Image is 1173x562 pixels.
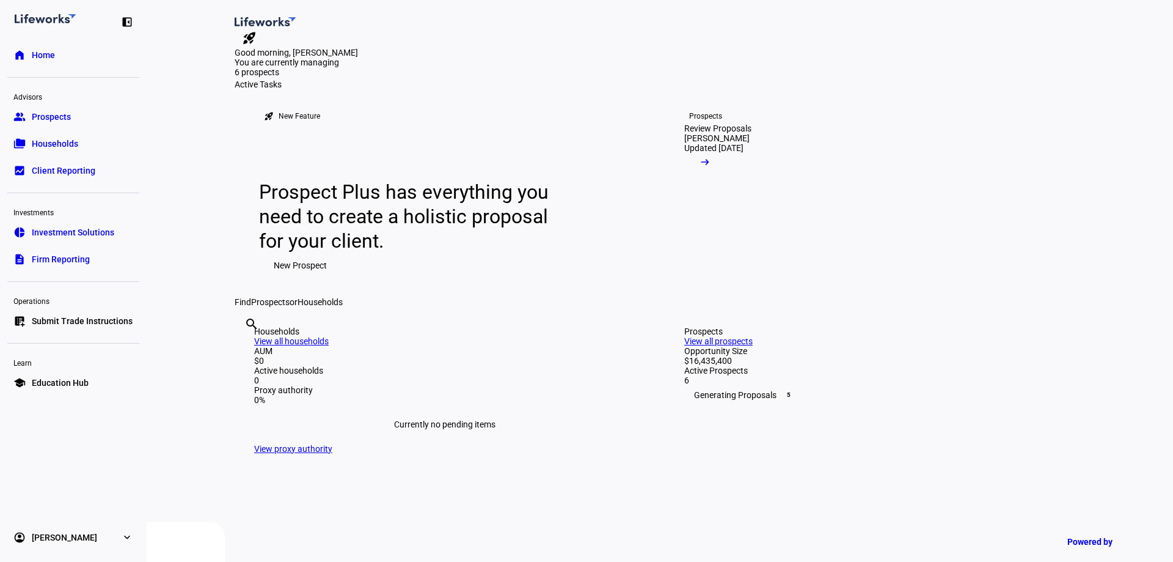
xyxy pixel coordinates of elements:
div: Review Proposals [684,124,751,133]
div: Active Prospects [684,366,1065,375]
div: $0 [254,356,635,366]
span: Firm Reporting [32,253,90,265]
div: Investments [7,203,139,220]
div: AUM [254,346,635,356]
a: bid_landscapeClient Reporting [7,158,139,183]
div: Active households [254,366,635,375]
span: Investment Solutions [32,226,114,238]
a: ProspectsReview Proposals[PERSON_NAME]Updated [DATE] [665,89,868,297]
span: You are currently managing [235,57,339,67]
div: Proxy authority [254,385,635,395]
eth-mat-symbol: pie_chart [13,226,26,238]
div: Opportunity Size [684,346,1065,356]
a: View all households [254,336,329,346]
div: Operations [7,292,139,309]
button: New Prospect [259,253,342,278]
span: Households [32,138,78,150]
a: descriptionFirm Reporting [7,247,139,272]
a: homeHome [7,43,139,67]
div: $16,435,400 [684,356,1065,366]
mat-icon: arrow_right_alt [699,156,711,168]
a: View proxy authority [254,444,332,454]
mat-icon: rocket_launch [264,111,274,121]
div: Advisors [7,87,139,105]
div: Currently no pending items [254,405,635,444]
span: Client Reporting [32,165,95,177]
div: Find or [235,297,1085,307]
span: [PERSON_NAME] [32,531,97,544]
div: Households [254,327,635,336]
div: Prospects [689,111,722,121]
span: 5 [784,390,794,400]
div: New Feature [279,111,320,121]
span: Households [298,297,343,307]
div: 6 [684,375,1065,385]
div: Good morning, [PERSON_NAME] [235,48,1085,57]
div: Prospects [684,327,1065,336]
eth-mat-symbol: expand_more [121,531,133,544]
span: Education Hub [32,377,89,389]
a: pie_chartInvestment Solutions [7,220,139,245]
a: folder_copyHouseholds [7,131,139,156]
eth-mat-symbol: folder_copy [13,138,26,150]
eth-mat-symbol: home [13,49,26,61]
eth-mat-symbol: school [13,377,26,389]
div: [PERSON_NAME] [684,133,750,143]
div: 0% [254,395,635,405]
div: Prospect Plus has everything you need to create a holistic proposal for your client. [259,180,560,253]
span: Prospects [251,297,290,307]
span: Submit Trade Instructions [32,315,133,327]
eth-mat-symbol: bid_landscape [13,165,26,177]
a: View all prospects [684,336,753,346]
div: 0 [254,375,635,385]
div: Generating Proposals [684,385,1065,405]
eth-mat-symbol: list_alt_add [13,315,26,327]
eth-mat-symbol: left_panel_close [121,16,133,28]
div: 6 prospects [235,67,357,77]
input: Enter name of prospect or household [244,333,247,348]
span: Home [32,49,55,61]
eth-mat-symbol: description [13,253,26,265]
mat-icon: search [244,317,259,331]
div: Active Tasks [235,79,1085,89]
div: Updated [DATE] [684,143,744,153]
eth-mat-symbol: group [13,111,26,123]
eth-mat-symbol: account_circle [13,531,26,544]
a: groupProspects [7,105,139,129]
mat-icon: rocket_launch [242,31,257,45]
a: Powered by [1061,530,1155,553]
span: New Prospect [274,253,327,278]
div: Learn [7,353,139,371]
span: Prospects [32,111,71,123]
